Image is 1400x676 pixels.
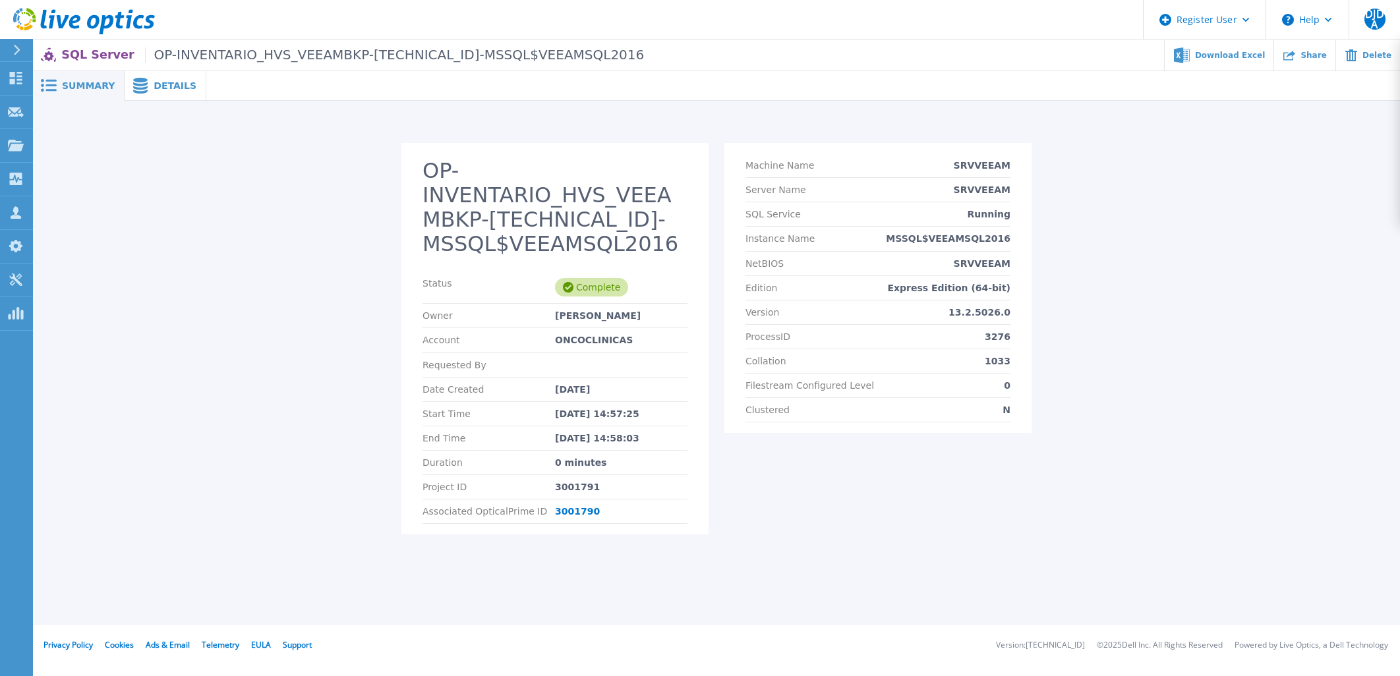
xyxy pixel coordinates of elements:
[555,384,687,395] div: [DATE]
[996,641,1085,650] li: Version: [TECHNICAL_ID]
[745,184,806,195] p: Server Name
[555,482,687,492] div: 3001791
[555,506,600,517] a: 3001790
[745,405,790,415] p: Clustered
[1195,51,1265,59] span: Download Excel
[423,310,555,321] p: Owner
[985,331,1010,342] p: 3276
[251,639,271,650] a: EULA
[423,335,555,345] p: Account
[423,506,555,517] p: Associated OpticalPrime ID
[1300,51,1326,59] span: Share
[423,384,555,395] p: Date Created
[1003,405,1010,415] p: N
[948,307,1010,318] p: 13.2.5026.0
[423,433,555,443] p: End Time
[1004,380,1010,391] p: 0
[888,283,1011,293] p: Express Edition (64-bit)
[745,209,801,219] p: SQL Service
[1235,641,1388,650] li: Powered by Live Optics, a Dell Technology
[61,47,644,63] p: SQL Server
[44,639,93,650] a: Privacy Policy
[423,159,687,256] h2: OP-INVENTARIO_HVS_VEEAMBKP-[TECHNICAL_ID]-MSSQL$VEEAMSQL2016
[423,408,555,419] p: Start Time
[202,639,239,650] a: Telemetry
[62,81,115,90] span: Summary
[745,258,784,269] p: NetBIOS
[555,310,687,321] div: [PERSON_NAME]
[555,433,687,443] div: [DATE] 14:58:03
[745,233,815,244] p: Instance Name
[423,457,555,468] p: Duration
[745,283,777,293] p: Edition
[555,408,687,419] div: [DATE] 14:57:25
[283,639,312,650] a: Support
[1362,51,1391,59] span: Delete
[745,160,814,171] p: Machine Name
[745,307,779,318] p: Version
[555,335,687,345] div: ONCOCLINICAS
[145,47,645,63] span: OP-INVENTARIO_HVS_VEEAMBKP-[TECHNICAL_ID]-MSSQL$VEEAMSQL2016
[555,278,628,296] div: Complete
[954,258,1010,269] p: SRVVEEAM
[745,331,790,342] p: ProcessID
[745,380,874,391] p: Filestream Configured Level
[745,356,786,366] p: Collation
[1097,641,1223,650] li: © 2025 Dell Inc. All Rights Reserved
[968,209,1010,219] p: Running
[954,160,1010,171] p: SRVVEEAM
[985,356,1010,366] p: 1033
[105,639,134,650] a: Cookies
[146,639,190,650] a: Ads & Email
[423,482,555,492] p: Project ID
[555,457,687,468] div: 0 minutes
[154,81,196,90] span: Details
[423,278,555,296] p: Status
[1364,9,1385,30] span: DJDA
[954,184,1010,195] p: SRVVEEAM
[886,233,1010,244] p: MSSQL$VEEAMSQL2016
[423,360,555,370] p: Requested By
